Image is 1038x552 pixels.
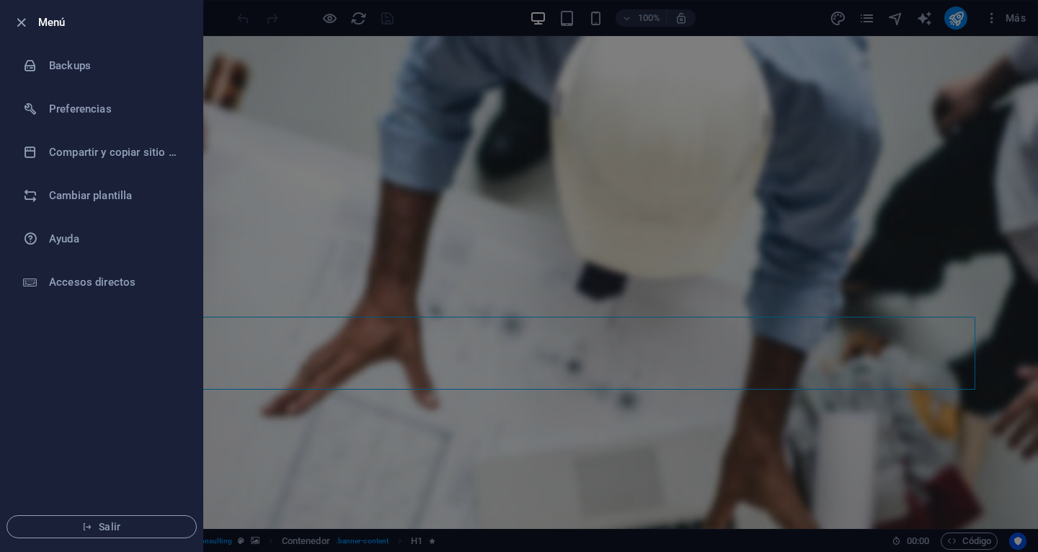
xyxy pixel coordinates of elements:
[38,14,191,31] h6: Menú
[1,217,203,260] a: Ayuda
[6,515,197,538] button: Salir
[49,57,182,74] h6: Backups
[49,187,182,204] h6: Cambiar plantilla
[49,144,182,161] h6: Compartir y copiar sitio web
[49,100,182,118] h6: Preferencias
[19,521,185,533] span: Salir
[49,273,182,291] h6: Accesos directos
[49,230,182,247] h6: Ayuda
